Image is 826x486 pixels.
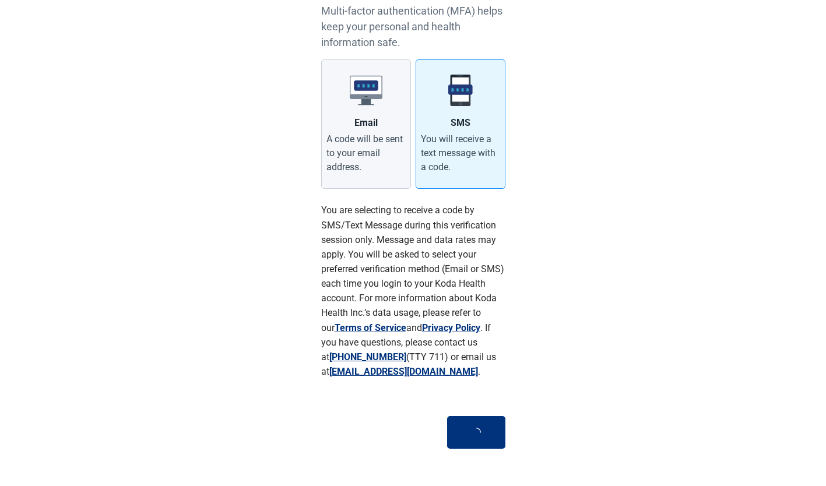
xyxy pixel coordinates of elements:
a: [EMAIL_ADDRESS][DOMAIN_NAME] [329,366,478,377]
a: [PHONE_NUMBER] [329,351,406,362]
div: You will receive a text message with a code. [421,132,500,174]
div: SMS [451,116,470,130]
div: Email [354,116,378,130]
a: Terms of Service [335,322,406,333]
div: A code will be sent to your email address. [326,132,406,174]
p: Multi-factor authentication (MFA) helps keep your personal and health information safe. [321,3,505,50]
a: Privacy Policy [422,322,480,333]
span: loading [469,426,483,439]
p: You are selecting to receive a code by SMS/Text Message during this verification session only. Me... [321,203,505,379]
